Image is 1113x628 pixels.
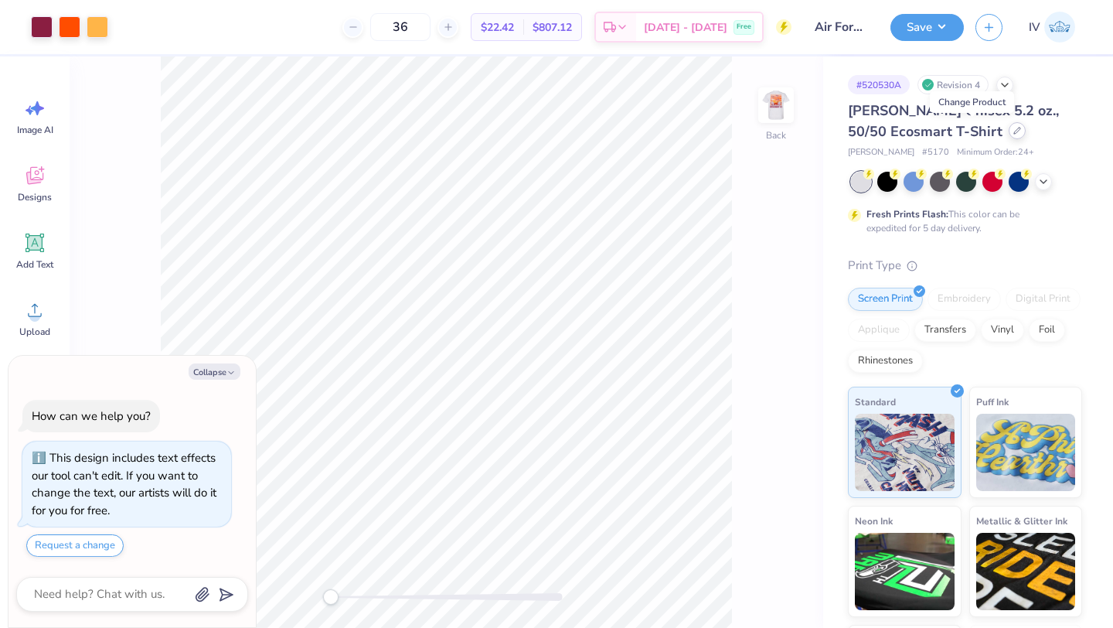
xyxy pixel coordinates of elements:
[1029,19,1040,36] span: IV
[1044,12,1075,43] img: Isha Veturkar
[737,22,751,32] span: Free
[323,589,339,605] div: Accessibility label
[761,90,791,121] img: Back
[855,394,896,410] span: Standard
[890,14,964,41] button: Save
[914,319,976,342] div: Transfers
[855,513,893,529] span: Neon Ink
[370,13,431,41] input: – –
[1006,288,1081,311] div: Digital Print
[1029,319,1065,342] div: Foil
[976,394,1009,410] span: Puff Ink
[848,75,910,94] div: # 520530A
[981,319,1024,342] div: Vinyl
[957,146,1034,159] span: Minimum Order: 24 +
[866,207,1057,235] div: This color can be expedited for 5 day delivery.
[866,208,948,220] strong: Fresh Prints Flash:
[976,533,1076,610] img: Metallic & Glitter Ink
[976,513,1067,529] span: Metallic & Glitter Ink
[18,191,52,203] span: Designs
[481,19,514,36] span: $22.42
[848,350,923,373] div: Rhinestones
[855,414,955,491] img: Standard
[848,101,1059,141] span: [PERSON_NAME] Unisex 5.2 oz., 50/50 Ecosmart T-Shirt
[848,319,910,342] div: Applique
[1022,12,1082,43] a: IV
[922,146,949,159] span: # 5170
[16,258,53,271] span: Add Text
[976,414,1076,491] img: Puff Ink
[855,533,955,610] img: Neon Ink
[17,124,53,136] span: Image AI
[848,288,923,311] div: Screen Print
[533,19,572,36] span: $807.12
[766,128,786,142] div: Back
[848,146,914,159] span: [PERSON_NAME]
[32,408,151,424] div: How can we help you?
[930,91,1014,113] div: Change Product
[19,326,50,338] span: Upload
[26,534,124,557] button: Request a change
[32,450,216,518] div: This design includes text effects our tool can't edit. If you want to change the text, our artist...
[917,75,989,94] div: Revision 4
[803,12,879,43] input: Untitled Design
[848,257,1082,275] div: Print Type
[189,363,240,380] button: Collapse
[927,288,1001,311] div: Embroidery
[644,19,727,36] span: [DATE] - [DATE]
